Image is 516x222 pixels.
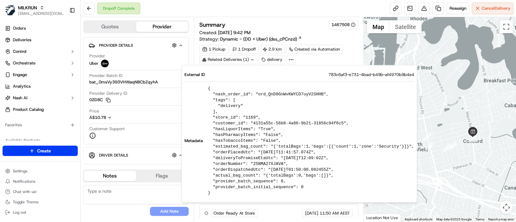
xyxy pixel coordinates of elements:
[482,5,511,11] span: Cancel Delivery
[89,73,123,79] span: Provider Batch ID
[37,148,51,154] span: Create
[3,120,78,130] div: Favorites
[3,93,78,103] button: Nash AI
[13,199,39,205] span: Toggle Theme
[332,22,355,28] button: 1467508
[472,3,513,14] button: CancelDelivery
[500,20,513,33] button: Toggle fullscreen view
[5,5,15,15] img: MILKRUN
[3,23,78,34] a: Orders
[3,35,78,45] a: Deliveries
[367,20,390,33] button: Show street map
[3,70,78,80] button: Engage
[286,45,343,54] a: Created via Automation
[3,198,78,207] button: Toggle Theme
[488,217,514,221] a: Report a map error
[3,104,78,115] a: Product Catalog
[3,3,67,18] button: MILKRUNMILKRUN[EMAIL_ADDRESS][DOMAIN_NAME]
[469,133,477,142] div: 4
[89,115,146,121] button: A$10.78
[199,55,257,64] div: Related Deliveries (1)
[13,72,27,78] span: Engage
[208,86,414,196] pre: { "nash_order_id": "ord_QnD8GnWvKWYCD7uyV2SHHB", "tags": [ "delivery" ], "store_id": "1169", "cus...
[448,142,457,151] div: 2
[99,43,133,48] span: Provider Details
[136,171,188,181] button: Flags
[89,115,106,120] span: A$10.78
[436,217,471,221] span: Map data ©2025 Google
[18,11,64,16] button: [EMAIL_ADDRESS][DOMAIN_NAME]
[365,213,387,222] a: Open this area in Google Maps (opens a new window)
[13,83,31,89] span: Analytics
[13,107,44,112] span: Product Catalog
[3,167,78,176] button: Settings
[184,72,205,78] span: External ID
[365,213,387,222] img: Google
[89,61,98,66] span: Uber
[13,169,27,174] span: Settings
[13,37,31,43] span: Deliveries
[101,60,109,67] img: uber-new-logo.jpeg
[13,95,27,101] span: Nash AI
[260,45,285,54] div: 2.9 km
[328,72,414,78] span: 783c6af3-e731-4bad-b49b-af4970b9b4e4
[199,45,228,54] div: 1 Pickup
[469,133,477,141] div: 3
[230,45,259,54] div: 1 Dropoff
[13,25,26,31] span: Orders
[3,187,78,196] button: Chat with us!
[390,20,422,33] button: Show satellite imagery
[305,210,318,216] span: [DATE]
[99,153,128,158] span: Driver Details
[3,81,78,92] a: Analytics
[423,132,432,141] div: 6
[3,46,78,57] button: Control
[220,36,302,42] a: Dynamic - (DD + Uber) (dss_cPCnzd)
[3,177,78,186] button: Notifications
[320,210,350,216] span: 11:50 AM AEST
[213,210,255,216] span: Order Ready At Store
[89,40,183,51] button: Provider Details
[220,36,297,42] span: Dynamic - (DD + Uber) (dss_cPCnzd)
[89,150,183,160] button: Driver Details
[447,3,469,14] button: Reassign
[13,189,36,194] span: Chat with us!
[13,179,35,184] span: Notifications
[364,214,401,222] div: Location Not Live
[89,97,111,103] button: 02D8C
[199,22,225,28] h3: Summary
[89,53,105,59] span: Provider
[136,22,188,32] button: Provider
[89,126,125,132] span: Customer Support
[184,138,203,144] span: Metadata
[3,208,78,217] button: Log out
[89,79,158,85] span: bat_0msVy393VHWaqNBCbZqyhA
[18,5,37,11] button: MILKRUN
[89,91,127,96] span: Provider Delivery ID
[475,217,484,221] a: Terms (opens in new tab)
[89,108,99,114] span: Price
[199,29,251,36] span: Created:
[443,144,451,152] div: 5
[84,22,136,32] button: Quotes
[3,146,78,156] button: Create
[3,135,78,146] div: Available Products
[3,58,78,68] button: Orchestrate
[405,217,432,222] button: Keyboard shortcuts
[13,60,35,66] span: Orchestrate
[450,5,466,11] span: Reassign
[13,210,26,215] span: Log out
[13,49,26,54] span: Control
[500,201,513,214] button: Map camera controls
[199,36,302,42] div: Strategy:
[84,171,136,181] button: Notes
[426,142,434,150] div: 1
[218,30,251,35] span: [DATE] 9:42 PM
[259,55,285,64] div: delivery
